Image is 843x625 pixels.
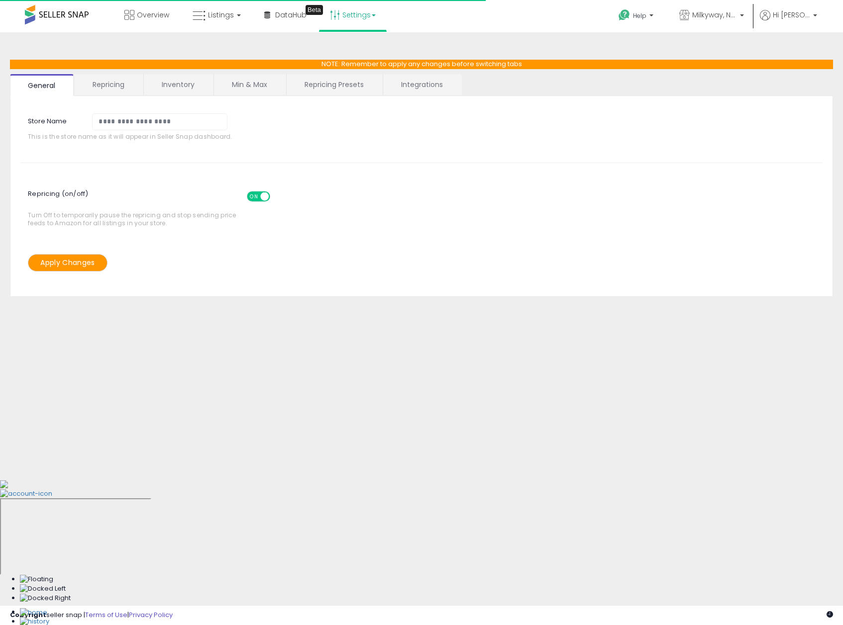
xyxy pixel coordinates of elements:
[20,608,47,618] img: Home
[10,74,74,96] a: General
[20,584,66,594] img: Docked Left
[306,5,323,15] div: Tooltip anchor
[20,113,85,126] label: Store Name
[214,74,285,95] a: Min & Max
[20,594,71,603] img: Docked Right
[20,575,53,584] img: Floating
[28,133,234,140] span: This is the store name as it will appear in Seller Snap dashboard.
[773,10,810,20] span: Hi [PERSON_NAME]
[248,192,260,201] span: ON
[692,10,737,20] span: Milkyway, Nova & Co
[287,74,382,95] a: Repricing Presets
[10,60,833,69] p: NOTE: Remember to apply any changes before switching tabs
[28,184,279,211] span: Repricing (on/off)
[611,1,663,32] a: Help
[760,10,817,32] a: Hi [PERSON_NAME]
[208,10,234,20] span: Listings
[28,186,241,227] span: Turn Off to temporarily pause the repricing and stop sending price feeds to Amazon for all listin...
[28,254,107,271] button: Apply Changes
[75,74,142,95] a: Repricing
[137,10,169,20] span: Overview
[275,10,307,20] span: DataHub
[383,74,461,95] a: Integrations
[618,9,631,21] i: Get Help
[269,192,285,201] span: OFF
[144,74,212,95] a: Inventory
[633,11,646,20] span: Help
